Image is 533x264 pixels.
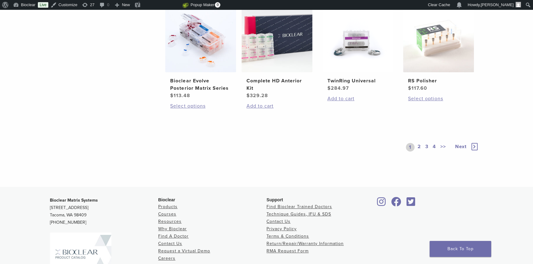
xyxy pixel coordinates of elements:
[266,197,283,202] span: Support
[408,95,469,102] a: Select options for “RS Polisher”
[375,201,388,207] a: Bioclear
[241,2,313,99] a: Complete HD Anterior KitComplete HD Anterior Kit $329.28
[416,143,422,152] a: 2
[158,197,175,202] span: Bioclear
[158,234,189,239] a: Find A Doctor
[170,93,190,99] bdi: 113.48
[158,248,210,254] a: Request a Virtual Demo
[215,2,220,8] span: 0
[170,102,231,110] a: Select options for “Bioclear Evolve Posterior Matrix Series”
[389,201,403,207] a: Bioclear
[158,256,175,261] a: Careers
[266,248,309,254] a: RMA Request Form
[266,234,309,239] a: Terms & Conditions
[50,197,158,226] p: [STREET_ADDRESS] Tacoma, WA 98409 [PHONE_NUMBER]
[246,77,307,92] h2: Complete HD Anterior Kit
[246,93,250,99] span: $
[439,143,447,152] a: >>
[148,2,182,9] img: Views over 48 hours. Click for more Jetpack Stats.
[246,93,268,99] bdi: 329.28
[481,2,514,7] span: [PERSON_NAME]
[246,102,307,110] a: Add to cart: “Complete HD Anterior Kit”
[408,77,469,85] h2: RS Polisher
[242,2,312,72] img: Complete HD Anterior Kit
[38,2,48,8] a: Live
[50,198,98,203] strong: Bioclear Matrix Systems
[408,85,411,91] span: $
[403,2,475,92] a: RS PolisherRS Polisher $117.60
[455,144,467,150] span: Next
[266,226,297,231] a: Privacy Policy
[266,211,331,217] a: Technique Guides, IFU & SDS
[327,85,331,91] span: $
[158,219,182,224] a: Resources
[266,219,291,224] a: Contact Us
[170,93,174,99] span: $
[158,204,178,209] a: Products
[266,204,332,209] a: Find Bioclear Trained Doctors
[266,241,344,246] a: Return/Repair/Warranty Information
[431,143,437,152] a: 4
[322,2,393,72] img: TwinRing Universal
[403,2,474,72] img: RS Polisher
[158,211,176,217] a: Courses
[430,241,491,257] a: Back To Top
[170,77,231,92] h2: Bioclear Evolve Posterior Matrix Series
[158,241,182,246] a: Contact Us
[165,2,236,72] img: Bioclear Evolve Posterior Matrix Series
[424,143,430,152] a: 3
[327,77,388,85] h2: TwinRing Universal
[327,95,388,102] a: Add to cart: “TwinRing Universal”
[327,85,349,91] bdi: 284.97
[408,85,427,91] bdi: 117.60
[165,2,237,99] a: Bioclear Evolve Posterior Matrix SeriesBioclear Evolve Posterior Matrix Series $113.48
[404,201,417,207] a: Bioclear
[322,2,394,92] a: TwinRing UniversalTwinRing Universal $284.97
[406,143,415,152] a: 1
[158,226,187,231] a: Why Bioclear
